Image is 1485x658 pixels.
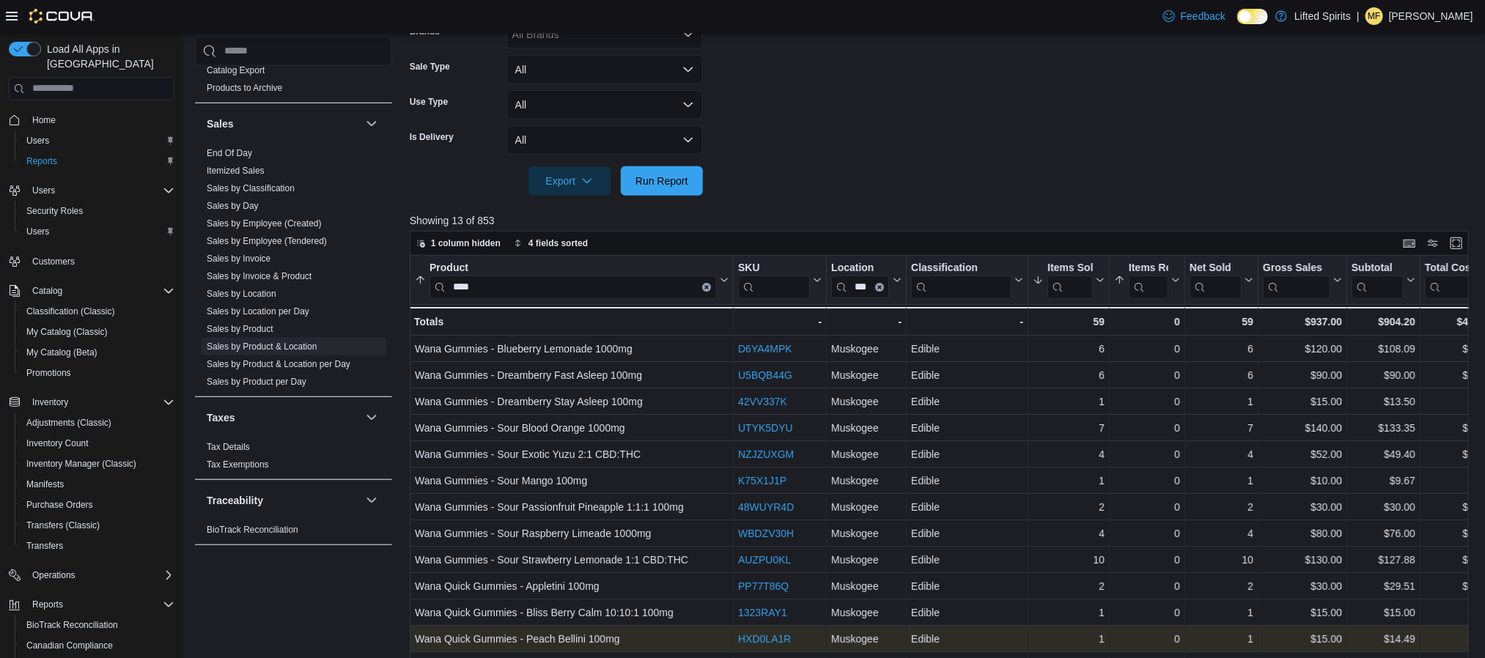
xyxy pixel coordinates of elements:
[15,322,180,342] button: My Catalog (Classic)
[15,515,180,536] button: Transfers (Classic)
[26,252,174,270] span: Customers
[1190,419,1253,437] div: 7
[1263,366,1342,384] div: $90.00
[1190,261,1242,275] div: Net Sold
[207,493,360,508] button: Traceability
[29,9,95,23] img: Cova
[207,288,276,300] span: Sales by Location
[1352,446,1415,463] div: $49.40
[1352,419,1415,437] div: $133.35
[21,132,55,149] a: Users
[1033,525,1105,542] div: 4
[32,285,62,297] span: Catalog
[21,455,174,473] span: Inventory Manager (Classic)
[911,498,1023,516] div: Edible
[831,261,902,298] button: LocationClear input
[26,417,111,429] span: Adjustments (Classic)
[1425,261,1482,298] div: Total Cost
[26,458,136,470] span: Inventory Manager (Classic)
[1114,498,1180,516] div: 0
[911,313,1023,330] div: -
[15,221,180,242] button: Users
[1190,261,1253,298] button: Net Sold
[1237,24,1238,25] span: Dark Mode
[26,135,49,147] span: Users
[415,446,729,463] div: Wana Gummies - Sour Exotic Yuzu 2:1 CBD:THC
[1114,446,1180,463] div: 0
[26,205,83,217] span: Security Roles
[1114,393,1180,410] div: 0
[207,65,265,75] a: Catalog Export
[1190,340,1253,358] div: 6
[831,472,902,489] div: Muskogee
[1263,340,1342,358] div: $120.00
[207,493,263,508] h3: Traceability
[528,237,588,249] span: 4 fields sorted
[1033,366,1105,384] div: 6
[911,340,1023,358] div: Edible
[21,323,114,341] a: My Catalog (Classic)
[21,435,95,452] a: Inventory Count
[15,615,180,635] button: BioTrack Reconciliation
[1389,7,1473,25] p: [PERSON_NAME]
[1047,261,1093,298] div: Items Sold
[15,474,180,495] button: Manifests
[506,125,703,155] button: All
[15,363,180,383] button: Promotions
[207,64,265,76] span: Catalog Export
[1129,261,1168,298] div: Items Ref
[415,472,729,489] div: Wana Gummies - Sour Mango 100mg
[1368,7,1380,25] span: MF
[21,323,174,341] span: My Catalog (Classic)
[21,364,77,382] a: Promotions
[738,261,822,298] button: SKU
[15,536,180,556] button: Transfers
[831,261,890,298] div: Location
[207,147,252,159] span: End Of Day
[21,364,174,382] span: Promotions
[1114,472,1180,489] div: 0
[207,341,317,352] a: Sales by Product & Location
[738,313,822,330] div: -
[415,498,729,516] div: Wana Gummies - Sour Passionfruit Pineapple 1:1:1 100mg
[21,517,174,534] span: Transfers (Classic)
[1401,234,1418,252] button: Keyboard shortcuts
[1448,234,1465,252] button: Enter fullscreen
[32,396,68,408] span: Inventory
[738,528,794,539] a: WBDZV30H
[21,303,174,320] span: Classification (Classic)
[207,442,250,452] a: Tax Details
[1114,340,1180,358] div: 0
[207,376,306,388] span: Sales by Product per Day
[1114,525,1180,542] div: 0
[207,253,270,265] span: Sales by Invoice
[207,359,350,369] a: Sales by Product & Location per Day
[207,358,350,370] span: Sales by Product & Location per Day
[1352,472,1415,489] div: $9.67
[21,455,142,473] a: Inventory Manager (Classic)
[195,62,392,103] div: Products
[26,326,108,338] span: My Catalog (Classic)
[1190,366,1253,384] div: 6
[26,182,61,199] button: Users
[911,419,1023,437] div: Edible
[26,155,57,167] span: Reports
[21,132,174,149] span: Users
[738,343,792,355] a: D6YA4MPK
[32,256,75,267] span: Customers
[207,341,317,352] span: Sales by Product & Location
[1033,419,1105,437] div: 7
[410,234,506,252] button: 1 column hidden
[207,182,295,194] span: Sales by Classification
[26,367,71,379] span: Promotions
[831,366,902,384] div: Muskogee
[32,114,56,126] span: Home
[26,596,69,613] button: Reports
[1352,261,1404,275] div: Subtotal
[738,369,792,381] a: U5BQB44G
[1114,313,1180,330] div: 0
[1352,393,1415,410] div: $13.50
[738,475,786,487] a: K75X1J1P
[410,96,448,108] label: Use Type
[3,392,180,413] button: Inventory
